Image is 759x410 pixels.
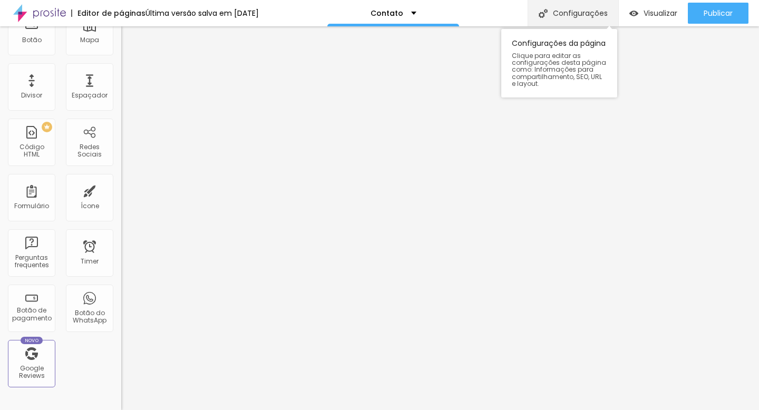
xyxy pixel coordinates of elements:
div: Ícone [81,202,99,210]
div: Divisor [21,92,42,99]
span: Visualizar [644,9,677,17]
span: Publicar [704,9,733,17]
div: Formulário [14,202,49,210]
div: Redes Sociais [69,143,110,159]
div: Espaçador [72,92,108,99]
div: Timer [81,258,99,265]
span: Clique para editar as configurações desta página como: Informações para compartilhamento, SEO, UR... [512,52,607,87]
p: Contato [371,9,403,17]
button: Publicar [688,3,748,24]
img: Icone [539,9,548,18]
div: Configurações da página [501,29,617,97]
div: Novo [21,337,43,344]
div: Botão [22,36,42,44]
div: Mapa [80,36,99,44]
div: Perguntas frequentes [11,254,52,269]
div: Botão do WhatsApp [69,309,110,325]
img: view-1.svg [629,9,638,18]
div: Botão de pagamento [11,307,52,322]
div: Editor de páginas [71,9,145,17]
div: Google Reviews [11,365,52,380]
button: Visualizar [619,3,688,24]
div: Código HTML [11,143,52,159]
div: Última versão salva em [DATE] [145,9,259,17]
